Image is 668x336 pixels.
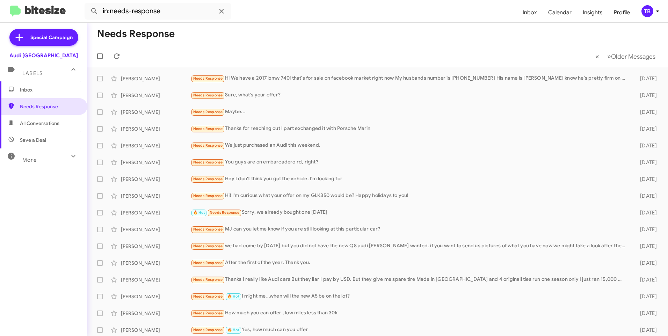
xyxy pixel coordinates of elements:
span: Needs Response [193,294,223,299]
span: Needs Response [193,311,223,315]
span: More [22,157,37,163]
a: Inbox [517,2,543,23]
span: Inbox [20,86,79,93]
span: Save a Deal [20,137,46,144]
div: I might me...when will the new A5 be on the lot? [191,292,629,300]
span: Needs Response [193,93,223,97]
div: Audi [GEOGRAPHIC_DATA] [9,52,78,59]
input: Search [85,3,231,20]
span: Needs Response [193,328,223,332]
div: Hi We have a 2017 bmw 740i that's for sale on facebook market right now My husbands number is [PH... [191,74,629,82]
span: Needs Response [193,261,223,265]
div: [DATE] [629,159,662,166]
div: How much you can offer , low miles less than 30k [191,309,629,317]
div: [PERSON_NAME] [121,327,191,334]
span: « [595,52,599,61]
a: Insights [577,2,608,23]
div: [PERSON_NAME] [121,260,191,266]
div: [DATE] [629,310,662,317]
div: Thanks for reaching out I part exchanged it with Porsche Marin [191,125,629,133]
div: [PERSON_NAME] [121,125,191,132]
span: Needs Response [193,193,223,198]
div: You guys are on embarcadero rd, right? [191,158,629,166]
div: After the first of the year. Thank you. [191,259,629,267]
button: Previous [591,49,603,64]
div: [PERSON_NAME] [121,75,191,82]
span: Needs Response [193,244,223,248]
button: Next [603,49,660,64]
div: [PERSON_NAME] [121,276,191,283]
span: Needs Response [193,277,223,282]
div: TB [641,5,653,17]
div: Thanks I really like Audi cars But they liar I pay by USD. But they give me spare tire Made in [G... [191,276,629,284]
div: We just purchased an Audi this weekend. [191,141,629,149]
div: MJ can you let me know if you are still looking at this particular car? [191,225,629,233]
div: [PERSON_NAME] [121,243,191,250]
span: Needs Response [193,177,223,181]
div: [PERSON_NAME] [121,293,191,300]
div: [PERSON_NAME] [121,109,191,116]
span: Needs Response [193,110,223,114]
div: [PERSON_NAME] [121,159,191,166]
div: [DATE] [629,142,662,149]
span: Needs Response [20,103,79,110]
span: Needs Response [193,227,223,232]
span: 🔥 Hot [193,210,205,215]
span: Labels [22,70,43,76]
div: [PERSON_NAME] [121,209,191,216]
button: TB [636,5,660,17]
div: Sorry, we already bought one [DATE] [191,209,629,217]
div: [DATE] [629,276,662,283]
h1: Needs Response [97,28,175,39]
div: [PERSON_NAME] [121,226,191,233]
div: [DATE] [629,92,662,99]
div: [DATE] [629,109,662,116]
div: [PERSON_NAME] [121,310,191,317]
div: Maybe... [191,108,629,116]
a: Calendar [543,2,577,23]
span: Needs Response [193,76,223,81]
span: 🔥 Hot [227,328,239,332]
div: [DATE] [629,209,662,216]
div: [DATE] [629,260,662,266]
div: [DATE] [629,327,662,334]
span: Needs Response [193,126,223,131]
div: Hey I don't think you got the vehicle. I'm looking for [191,175,629,183]
div: [PERSON_NAME] [121,192,191,199]
span: Needs Response [193,160,223,165]
div: [PERSON_NAME] [121,176,191,183]
span: Needs Response [210,210,239,215]
span: All Conversations [20,120,59,127]
div: Hi! I'm curious what your offer on my GLK350 would be? Happy holidays to you! [191,192,629,200]
div: [PERSON_NAME] [121,92,191,99]
nav: Page navigation example [591,49,660,64]
span: Older Messages [611,53,655,60]
span: Special Campaign [30,34,73,41]
div: [DATE] [629,226,662,233]
div: [DATE] [629,243,662,250]
span: » [607,52,611,61]
div: [DATE] [629,293,662,300]
div: [DATE] [629,75,662,82]
span: Needs Response [193,143,223,148]
div: Yes, how much can you offer [191,326,629,334]
div: [PERSON_NAME] [121,142,191,149]
div: we had come by [DATE] but you did not have the new Q8 audi [PERSON_NAME] wanted. if you want to s... [191,242,629,250]
div: [DATE] [629,125,662,132]
div: [DATE] [629,192,662,199]
a: Special Campaign [9,29,78,46]
span: 🔥 Hot [227,294,239,299]
a: Profile [608,2,636,23]
div: Sure, what's your offer? [191,91,629,99]
div: [DATE] [629,176,662,183]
